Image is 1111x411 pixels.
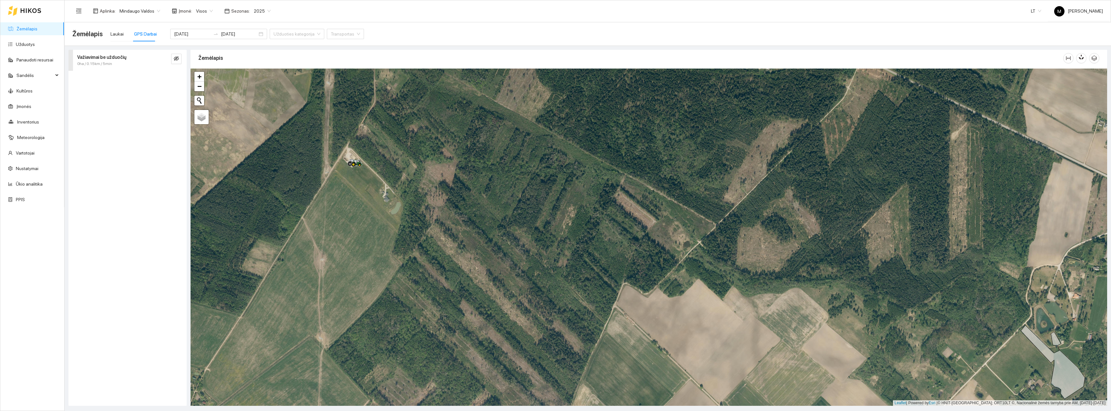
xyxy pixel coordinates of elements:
div: Laukai [110,30,124,38]
a: Leaflet [895,401,906,405]
span: layout [93,8,98,14]
a: Žemėlapis [16,26,37,31]
button: eye-invisible [171,54,182,64]
span: | [937,401,938,405]
span: column-width [1064,56,1073,61]
a: Inventorius [17,119,39,124]
span: swap-right [213,31,218,37]
span: Visos [196,6,213,16]
span: − [197,82,202,90]
strong: Važiavimai be užduočių [77,55,126,60]
a: Ūkio analitika [16,181,43,187]
span: Įmonė : [179,7,192,15]
a: Užduotys [16,42,35,47]
a: Zoom in [194,72,204,81]
div: Žemėlapis [198,49,1063,67]
span: LT [1031,6,1041,16]
input: Pradžios data [174,30,211,38]
span: 0ha / 0.15km / 5min [77,61,112,67]
a: Įmonės [16,104,31,109]
span: eye-invisible [174,56,179,62]
a: Nustatymai [16,166,38,171]
div: Važiavimai be užduočių0ha / 0.15km / 5mineye-invisible [68,50,187,71]
a: Layers [194,110,209,124]
button: menu-fold [72,5,85,17]
span: Aplinka : [100,7,116,15]
a: PPIS [16,197,25,202]
span: menu-fold [76,8,82,14]
span: Žemėlapis [72,29,103,39]
span: Mindaugo Valdos [119,6,160,16]
span: + [197,72,202,81]
input: Pabaigos data [221,30,257,38]
a: Panaudoti resursai [16,57,53,62]
span: shop [172,8,177,14]
span: M [1057,6,1061,16]
a: Zoom out [194,81,204,91]
a: Meteorologija [17,135,45,140]
button: Initiate a new search [194,96,204,105]
span: 2025 [254,6,271,16]
span: calendar [224,8,230,14]
a: Esri [929,401,936,405]
span: [PERSON_NAME] [1054,8,1103,14]
span: to [213,31,218,37]
a: Kultūros [16,88,33,93]
button: column-width [1063,53,1074,63]
a: Vartotojai [16,150,35,156]
div: GPS Darbai [134,30,157,38]
span: Sandėlis [16,69,53,82]
span: Sezonas : [231,7,250,15]
div: | Powered by © HNIT-[GEOGRAPHIC_DATA]; ORT10LT ©, Nacionalinė žemės tarnyba prie AM, [DATE]-[DATE] [893,400,1107,406]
